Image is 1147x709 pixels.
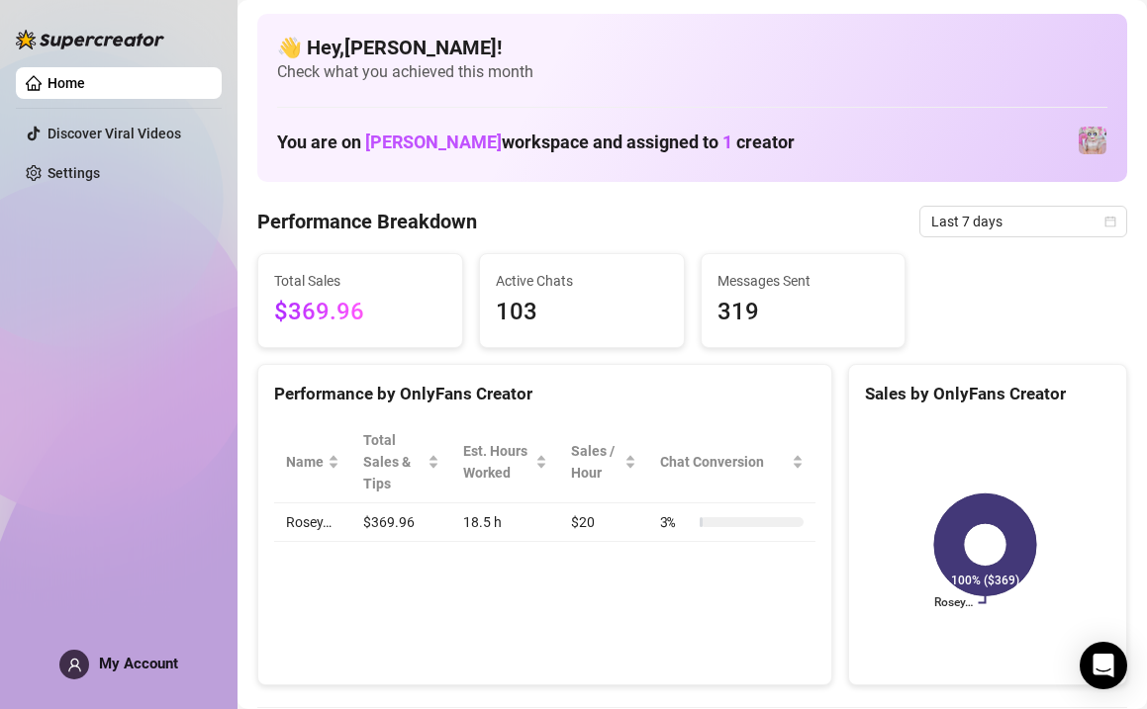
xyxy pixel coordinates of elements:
[722,132,732,152] span: 1
[1079,127,1106,154] img: Rosey
[865,381,1110,407] div: Sales by OnlyFans Creator
[363,429,424,494] span: Total Sales & Tips
[277,132,795,153] h1: You are on workspace and assigned to creator
[48,126,181,141] a: Discover Viral Videos
[496,270,668,292] span: Active Chats
[496,294,668,331] span: 103
[1104,216,1116,227] span: calendar
[351,503,451,542] td: $369.96
[277,61,1107,83] span: Check what you achieved this month
[660,451,788,473] span: Chat Conversion
[274,421,351,503] th: Name
[571,440,620,484] span: Sales / Hour
[257,208,477,235] h4: Performance Breakdown
[559,421,647,503] th: Sales / Hour
[463,440,531,484] div: Est. Hours Worked
[559,503,647,542] td: $20
[351,421,451,503] th: Total Sales & Tips
[48,75,85,91] a: Home
[451,503,559,542] td: 18.5 h
[717,294,890,331] span: 319
[717,270,890,292] span: Messages Sent
[286,451,324,473] span: Name
[67,658,82,672] span: user
[274,270,446,292] span: Total Sales
[274,503,351,542] td: Rosey…
[933,596,972,610] text: Rosey…
[648,421,815,503] th: Chat Conversion
[274,294,446,331] span: $369.96
[365,132,502,152] span: [PERSON_NAME]
[277,34,1107,61] h4: 👋 Hey, [PERSON_NAME] !
[660,511,692,533] span: 3 %
[1080,642,1127,689] div: Open Intercom Messenger
[48,165,100,181] a: Settings
[274,381,815,407] div: Performance by OnlyFans Creator
[931,207,1115,236] span: Last 7 days
[16,30,164,49] img: logo-BBDzfeDw.svg
[99,655,178,672] span: My Account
